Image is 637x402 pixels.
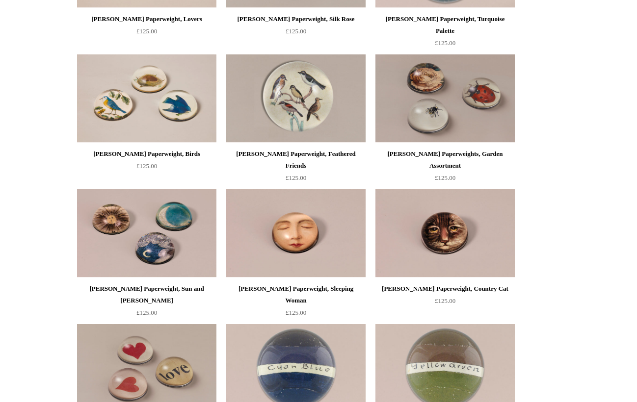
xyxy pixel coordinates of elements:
[77,54,216,143] a: John Derian Paperweight, Birds John Derian Paperweight, Birds
[375,189,515,277] img: John Derian Paperweight, Country Cat
[229,13,363,25] div: [PERSON_NAME] Paperweight, Silk Rose
[375,189,515,277] a: John Derian Paperweight, Country Cat John Derian Paperweight, Country Cat
[136,309,157,316] span: £125.00
[435,174,455,181] span: £125.00
[375,13,515,53] a: [PERSON_NAME] Paperweight, Turquoise Palette £125.00
[435,39,455,47] span: £125.00
[286,309,306,316] span: £125.00
[375,148,515,188] a: [PERSON_NAME] Paperweights, Garden Assortment £125.00
[229,283,363,306] div: [PERSON_NAME] Paperweight, Sleeping Woman
[80,13,214,25] div: [PERSON_NAME] Paperweight, Lovers
[286,27,306,35] span: £125.00
[435,297,455,304] span: £125.00
[136,162,157,170] span: £125.00
[375,54,515,143] img: John Derian Paperweights, Garden Assortment
[77,13,216,53] a: [PERSON_NAME] Paperweight, Lovers £125.00
[286,174,306,181] span: £125.00
[80,283,214,306] div: [PERSON_NAME] Paperweight, Sun and [PERSON_NAME]
[77,189,216,277] img: John Derian Paperweight, Sun and Moon
[77,54,216,143] img: John Derian Paperweight, Birds
[378,13,512,37] div: [PERSON_NAME] Paperweight, Turquoise Palette
[226,13,366,53] a: [PERSON_NAME] Paperweight, Silk Rose £125.00
[226,54,366,143] img: John Derian Paperweight, Feathered Friends
[226,189,366,277] a: John Derian Paperweight, Sleeping Woman John Derian Paperweight, Sleeping Woman
[77,189,216,277] a: John Derian Paperweight, Sun and Moon John Derian Paperweight, Sun and Moon
[378,148,512,172] div: [PERSON_NAME] Paperweights, Garden Assortment
[378,283,512,295] div: [PERSON_NAME] Paperweight, Country Cat
[375,54,515,143] a: John Derian Paperweights, Garden Assortment John Derian Paperweights, Garden Assortment
[226,148,366,188] a: [PERSON_NAME] Paperweight, Feathered Friends £125.00
[226,189,366,277] img: John Derian Paperweight, Sleeping Woman
[80,148,214,160] div: [PERSON_NAME] Paperweight, Birds
[375,283,515,323] a: [PERSON_NAME] Paperweight, Country Cat £125.00
[229,148,363,172] div: [PERSON_NAME] Paperweight, Feathered Friends
[226,54,366,143] a: John Derian Paperweight, Feathered Friends John Derian Paperweight, Feathered Friends
[77,148,216,188] a: [PERSON_NAME] Paperweight, Birds £125.00
[136,27,157,35] span: £125.00
[226,283,366,323] a: [PERSON_NAME] Paperweight, Sleeping Woman £125.00
[77,283,216,323] a: [PERSON_NAME] Paperweight, Sun and [PERSON_NAME] £125.00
